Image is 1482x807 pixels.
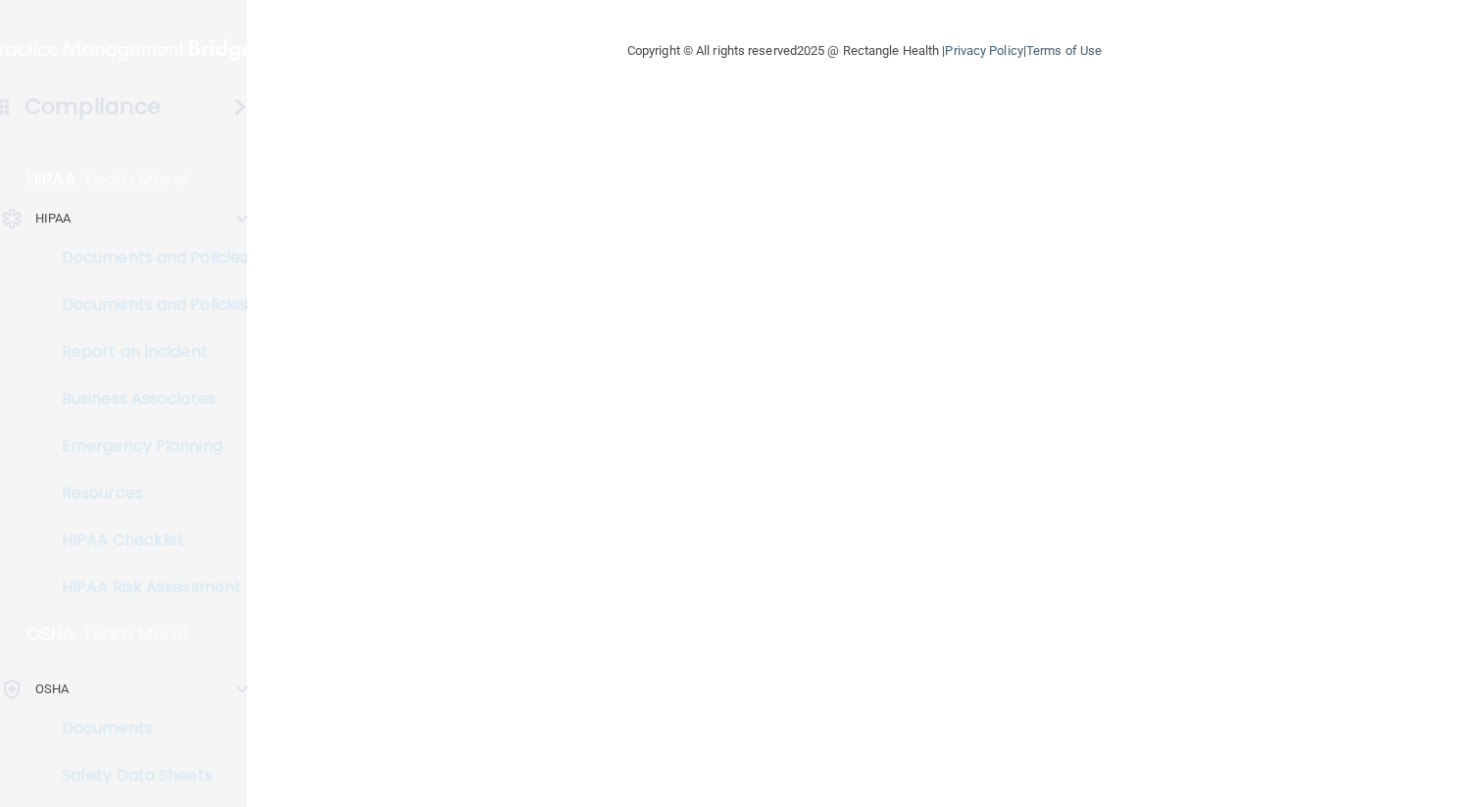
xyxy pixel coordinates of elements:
p: OSHA [35,678,69,701]
p: OSHA [26,623,75,646]
h4: Compliance [25,93,161,121]
p: Emergency Planning [13,436,280,456]
p: HIPAA [26,168,76,191]
p: Report an Incident [13,342,280,362]
p: Business Associates [13,389,280,409]
p: HIPAA Checklist [13,530,280,550]
div: Copyright © All rights reserved 2025 @ Rectangle Health | | [507,20,1222,82]
p: Learn More! [86,168,190,191]
p: Resources [13,483,280,503]
p: Documents and Policies [13,248,280,268]
a: Terms of Use [1026,43,1102,58]
p: HIPAA [35,207,72,230]
p: HIPAA Risk Assessment [13,578,280,597]
a: Privacy Policy [945,43,1022,58]
p: Learn More! [85,623,189,646]
p: Safety Data Sheets [13,766,280,785]
p: Documents [13,719,280,738]
p: Documents and Policies [13,295,280,315]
